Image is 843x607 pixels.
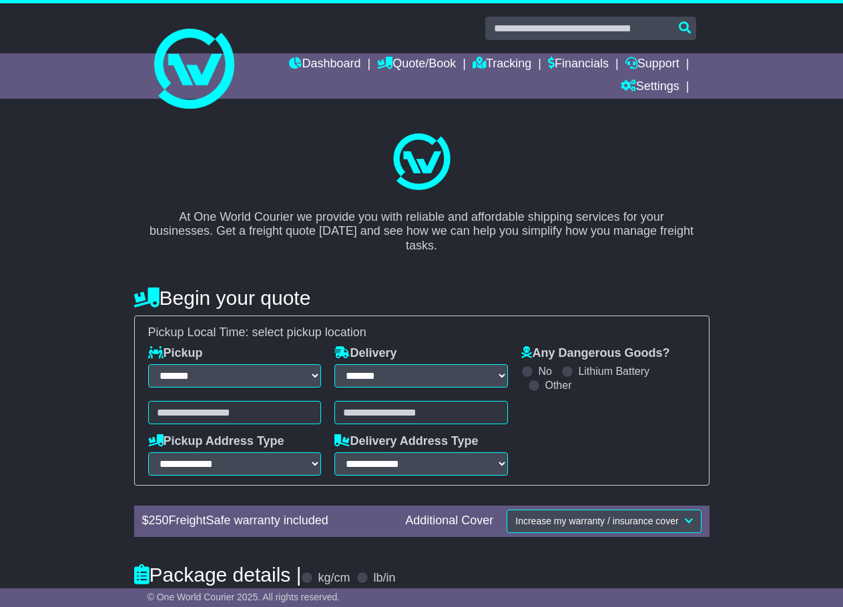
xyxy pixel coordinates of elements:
[318,571,350,586] label: kg/cm
[134,287,710,309] h4: Begin your quote
[545,379,571,392] label: Other
[134,564,302,586] h4: Package details |
[507,510,701,533] button: Increase my warranty / insurance cover
[377,53,456,76] a: Quote/Book
[538,365,551,378] label: No
[515,516,678,526] span: Increase my warranty / insurance cover
[148,434,284,449] label: Pickup Address Type
[149,514,169,527] span: 250
[398,514,500,528] div: Additional Cover
[548,53,609,76] a: Financials
[373,571,395,586] label: lb/in
[625,53,679,76] a: Support
[135,514,399,528] div: $ FreightSafe warranty included
[289,53,360,76] a: Dashboard
[334,346,396,361] label: Delivery
[334,434,478,449] label: Delivery Address Type
[142,326,702,340] div: Pickup Local Time:
[148,346,203,361] label: Pickup
[148,195,696,253] p: At One World Courier we provide you with reliable and affordable shipping services for your busin...
[621,76,679,99] a: Settings
[473,53,531,76] a: Tracking
[148,592,340,602] span: © One World Courier 2025. All rights reserved.
[252,326,366,339] span: select pickup location
[578,365,649,378] label: Lithium Battery
[388,129,455,195] img: One World Courier Logo - great freight rates
[521,346,669,361] label: Any Dangerous Goods?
